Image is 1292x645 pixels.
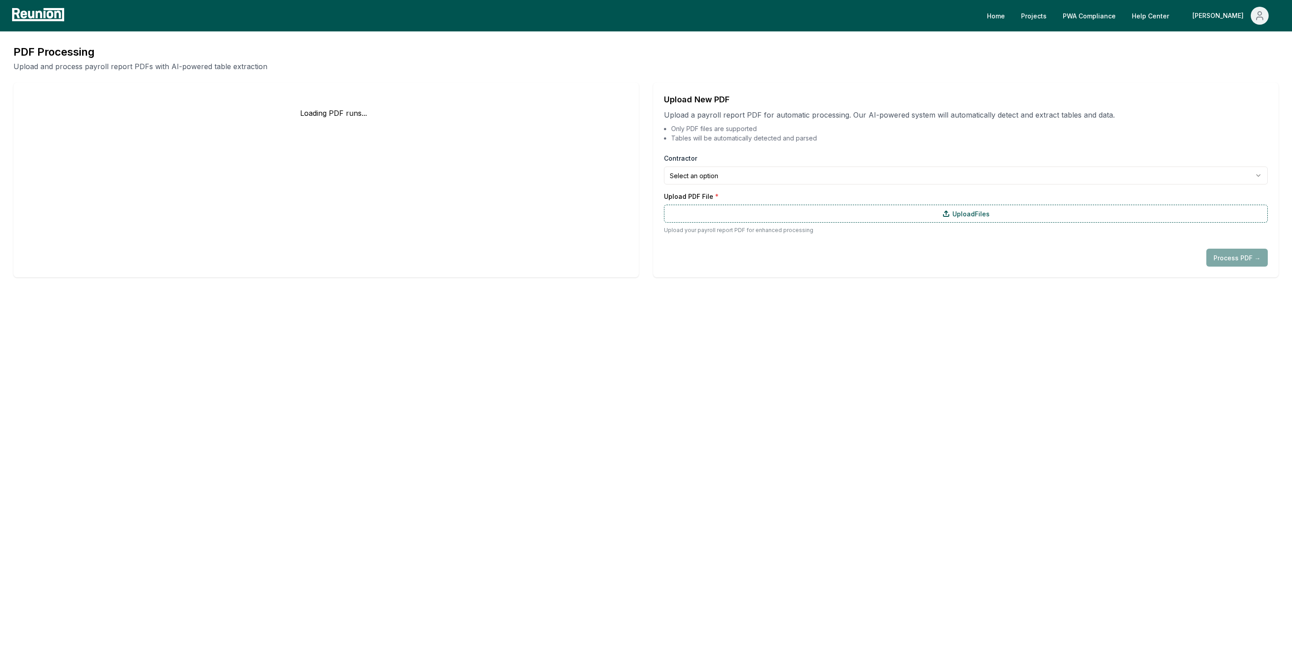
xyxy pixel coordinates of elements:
[671,124,1268,133] li: Only PDF files are supported
[671,133,1268,143] li: Tables will be automatically detected and parsed
[664,93,1268,106] h2: Upload New PDF
[13,45,267,59] h1: PDF Processing
[1056,7,1123,25] a: PWA Compliance
[664,226,1268,234] p: Upload your payroll report PDF for enhanced processing
[1185,7,1276,25] button: [PERSON_NAME]
[664,110,1268,120] p: Upload a payroll report PDF for automatic processing. Our AI-powered system will automatically de...
[1192,7,1247,25] div: [PERSON_NAME]
[664,192,1268,201] label: Upload PDF File
[664,154,697,163] label: Contractor
[13,61,267,72] p: Upload and process payroll report PDFs with AI-powered table extraction
[980,7,1283,25] nav: Main
[1125,7,1176,25] a: Help Center
[300,108,367,118] span: Loading PDF runs...
[980,7,1012,25] a: Home
[1014,7,1054,25] a: Projects
[664,205,1268,223] label: Upload Files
